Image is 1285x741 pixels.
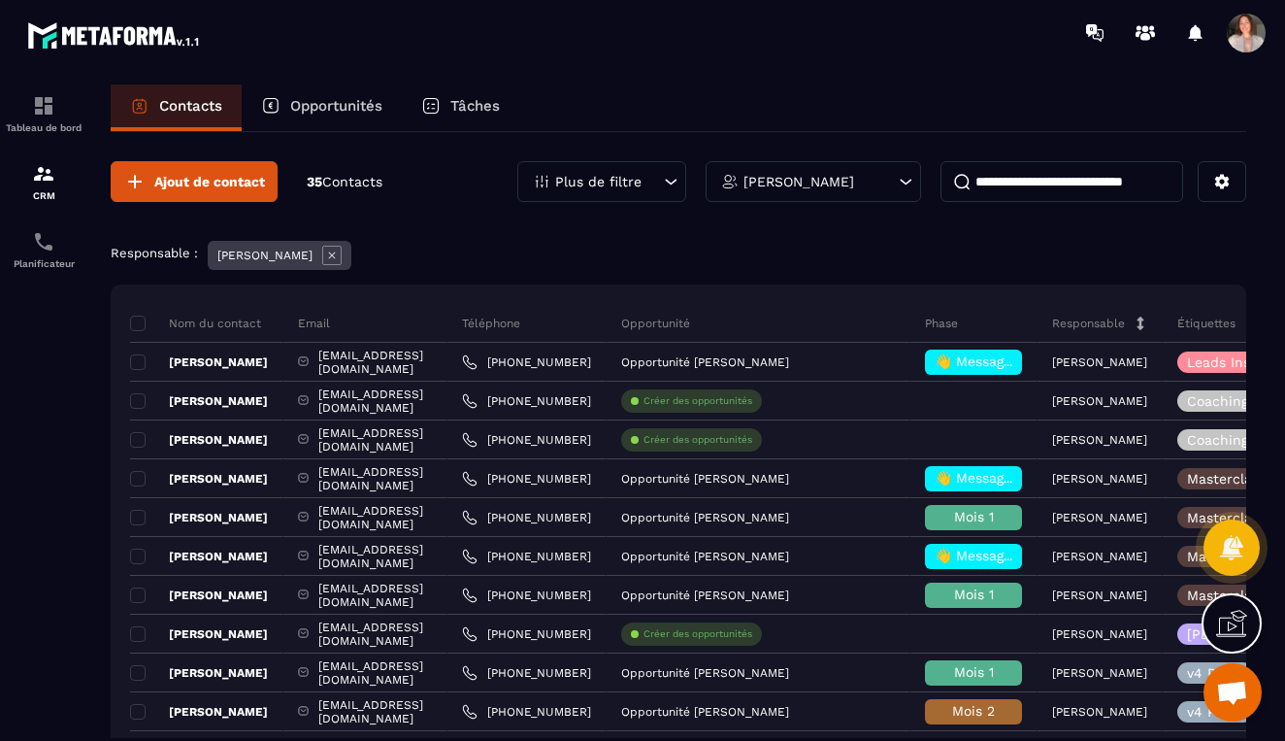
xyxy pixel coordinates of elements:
a: [PHONE_NUMBER] [462,432,591,448]
p: [PERSON_NAME] [130,471,268,487]
p: [PERSON_NAME] [130,510,268,525]
p: [PERSON_NAME] [1052,589,1147,602]
a: [PHONE_NUMBER] [462,626,591,642]
p: Plus de filtre [555,175,642,188]
a: [PHONE_NUMBER] [462,549,591,564]
p: [PERSON_NAME] [1052,627,1147,641]
p: Opportunités [290,97,382,115]
p: Opportunité [PERSON_NAME] [621,550,789,563]
p: Nom du contact [130,316,261,331]
span: Contacts [322,174,382,189]
p: Créer des opportunités [643,627,752,641]
p: Opportunité [PERSON_NAME] [621,589,789,602]
span: Mois 1 [954,664,994,680]
p: [PERSON_NAME] [130,588,268,603]
a: formationformationCRM [5,148,82,216]
span: Mois 2 [952,703,995,719]
p: Email [298,316,330,331]
p: Étiquettes [1177,316,1236,331]
p: Coaching book [1187,433,1285,447]
a: schedulerschedulerPlanificateur [5,216,82,284]
p: Créer des opportunités [643,433,752,447]
a: [PHONE_NUMBER] [462,471,591,487]
p: [PERSON_NAME] [1052,355,1147,369]
p: [PERSON_NAME] [1052,394,1147,408]
p: Planificateur [5,258,82,269]
p: [PERSON_NAME] [130,393,268,409]
button: Ajout de contact [111,161,278,202]
img: formation [32,162,55,185]
p: [PERSON_NAME] [1052,666,1147,680]
p: Contacts [159,97,222,115]
a: [PHONE_NUMBER] [462,704,591,720]
p: Masterclass [1187,511,1266,524]
a: [PHONE_NUMBER] [462,665,591,681]
img: logo [27,17,202,52]
p: Coaching book [1187,394,1285,408]
p: [PERSON_NAME] [130,354,268,370]
p: v4 Podia [1187,705,1244,719]
a: [PHONE_NUMBER] [462,510,591,525]
p: Téléphone [462,316,520,331]
p: [PERSON_NAME] [1052,433,1147,447]
img: formation [32,94,55,118]
p: CRM [5,190,82,201]
a: Tâches [402,84,519,131]
p: 35 [307,173,382,191]
a: Ouvrir le chat [1203,663,1262,722]
p: Opportunité [PERSON_NAME] [621,355,789,369]
a: Contacts [111,84,242,131]
a: [PHONE_NUMBER] [462,588,591,603]
p: [PERSON_NAME] [130,432,268,448]
p: Créer des opportunités [643,394,752,408]
span: Ajout de contact [154,172,265,191]
span: 👋 Message de Bienvenue [935,548,1106,563]
p: [PERSON_NAME] [1052,705,1147,719]
span: Mois 1 [954,587,994,602]
p: [PERSON_NAME] [1052,550,1147,563]
span: 👋 Message de Bienvenue [935,470,1106,486]
p: Opportunité [PERSON_NAME] [621,472,789,486]
p: Opportunité [PERSON_NAME] [621,511,789,524]
p: Opportunité [621,316,690,331]
a: Opportunités [242,84,402,131]
p: Masterclass [1187,589,1266,602]
p: Tableau de bord [5,122,82,133]
p: Responsable [1052,316,1125,331]
p: v4 Podia [1187,666,1244,680]
p: Masterclass [1187,472,1266,486]
p: Opportunité [PERSON_NAME] [621,666,789,680]
a: formationformationTableau de bord [5,80,82,148]
p: [PERSON_NAME] [1052,472,1147,486]
p: [PERSON_NAME] [130,549,268,564]
a: [PHONE_NUMBER] [462,393,591,409]
span: Mois 1 [954,509,994,524]
p: Phase [925,316,958,331]
p: Opportunité [PERSON_NAME] [621,705,789,719]
p: [PERSON_NAME] [130,665,268,681]
a: [PHONE_NUMBER] [462,354,591,370]
p: [PERSON_NAME] [130,704,268,720]
p: Responsable : [111,246,198,260]
p: [PERSON_NAME] [217,249,313,262]
img: scheduler [32,230,55,253]
p: Tâches [450,97,500,115]
p: [PERSON_NAME] [743,175,854,188]
p: Masterclass [1187,550,1266,563]
p: [PERSON_NAME] [1052,511,1147,524]
span: 👋 Message de Bienvenue [935,354,1106,369]
p: [PERSON_NAME] [130,626,268,642]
